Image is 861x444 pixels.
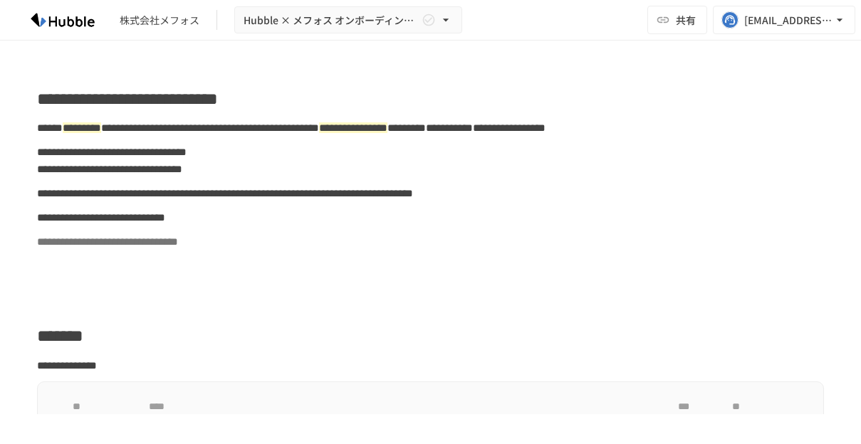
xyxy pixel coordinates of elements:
span: Hubble × メフォス オンボーディングプロジェクト [244,11,419,29]
button: 共有 [647,6,707,34]
div: 株式会社メフォス [120,13,199,28]
img: HzDRNkGCf7KYO4GfwKnzITak6oVsp5RHeZBEM1dQFiQ [17,9,108,31]
button: [EMAIL_ADDRESS][DOMAIN_NAME] [713,6,855,34]
span: 共有 [676,12,696,28]
div: [EMAIL_ADDRESS][DOMAIN_NAME] [744,11,833,29]
button: Hubble × メフォス オンボーディングプロジェクト [234,6,462,34]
